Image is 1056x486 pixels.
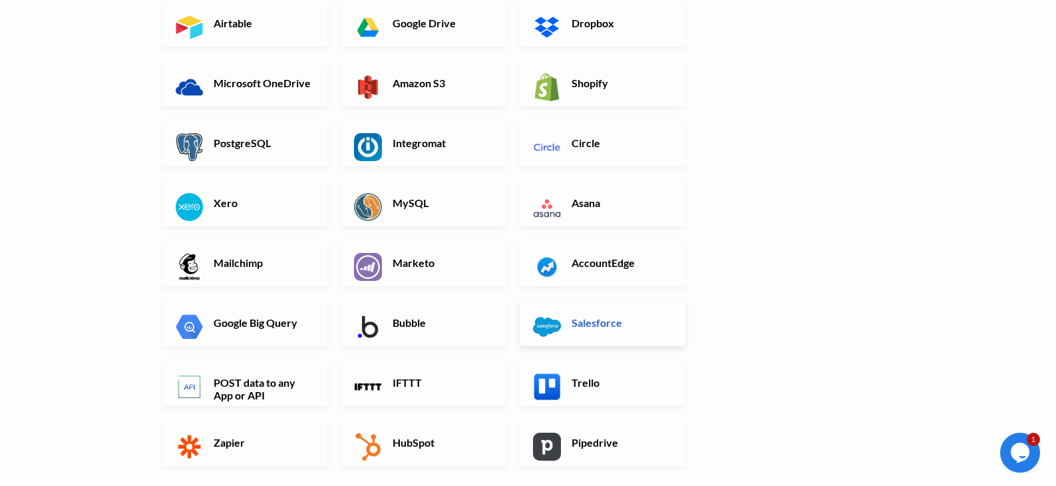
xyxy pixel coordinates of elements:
a: AccountEdge [520,240,685,286]
h6: Mailchimp [210,256,315,269]
img: Airtable App & API [176,13,204,41]
img: HubSpot App & API [354,433,382,461]
a: Shopify [520,60,685,107]
a: PostgreSQL [162,120,328,166]
h6: Google Drive [389,17,494,29]
h6: Zapier [210,436,315,449]
a: Microsoft OneDrive [162,60,328,107]
h6: Shopify [568,77,673,89]
a: Integromat [341,120,506,166]
h6: AccountEdge [568,256,673,269]
img: Google Drive App & API [354,13,382,41]
h6: Pipedrive [568,436,673,449]
img: Integromat App & API [354,133,382,161]
img: Asana App & API [533,193,561,221]
h6: Integromat [389,136,494,149]
h6: IFTTT [389,376,494,389]
a: Trello [520,360,685,406]
img: POST data to any App or API App & API [176,373,204,401]
img: MySQL App & API [354,193,382,221]
h6: PostgreSQL [210,136,315,149]
h6: MySQL [389,196,494,209]
a: Circle [520,120,685,166]
h6: Dropbox [568,17,673,29]
a: Salesforce [520,300,685,346]
img: Shopify App & API [533,73,561,101]
a: Bubble [341,300,506,346]
h6: Trello [568,376,673,389]
h6: Bubble [389,316,494,329]
a: Marketo [341,240,506,286]
h6: Circle [568,136,673,149]
img: Trello App & API [533,373,561,401]
a: MySQL [341,180,506,226]
a: IFTTT [341,360,506,406]
a: Google Big Query [162,300,328,346]
a: Amazon S3 [341,60,506,107]
h6: Marketo [389,256,494,269]
h6: Microsoft OneDrive [210,77,315,89]
img: Xero App & API [176,193,204,221]
h6: Airtable [210,17,315,29]
iframe: chat widget [1000,433,1043,473]
img: Dropbox App & API [533,13,561,41]
a: HubSpot [341,419,506,466]
h6: Salesforce [568,316,673,329]
h6: POST data to any App or API [210,376,315,401]
img: Google Big Query App & API [176,313,204,341]
h6: Amazon S3 [389,77,494,89]
img: IFTTT App & API [354,373,382,401]
a: Pipedrive [520,419,685,466]
img: Marketo App & API [354,253,382,281]
a: Asana [520,180,685,226]
img: Zapier App & API [176,433,204,461]
img: AccountEdge App & API [533,253,561,281]
h6: Google Big Query [210,316,315,329]
img: Salesforce App & API [533,313,561,341]
img: Mailchimp App & API [176,253,204,281]
h6: HubSpot [389,436,494,449]
img: Pipedrive App & API [533,433,561,461]
img: PostgreSQL App & API [176,133,204,161]
img: Microsoft OneDrive App & API [176,73,204,101]
h6: Asana [568,196,673,209]
img: Circle App & API [533,133,561,161]
a: Mailchimp [162,240,328,286]
h6: Xero [210,196,315,209]
a: Xero [162,180,328,226]
img: Bubble App & API [354,313,382,341]
a: POST data to any App or API [162,360,328,406]
a: Zapier [162,419,328,466]
img: Amazon S3 App & API [354,73,382,101]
